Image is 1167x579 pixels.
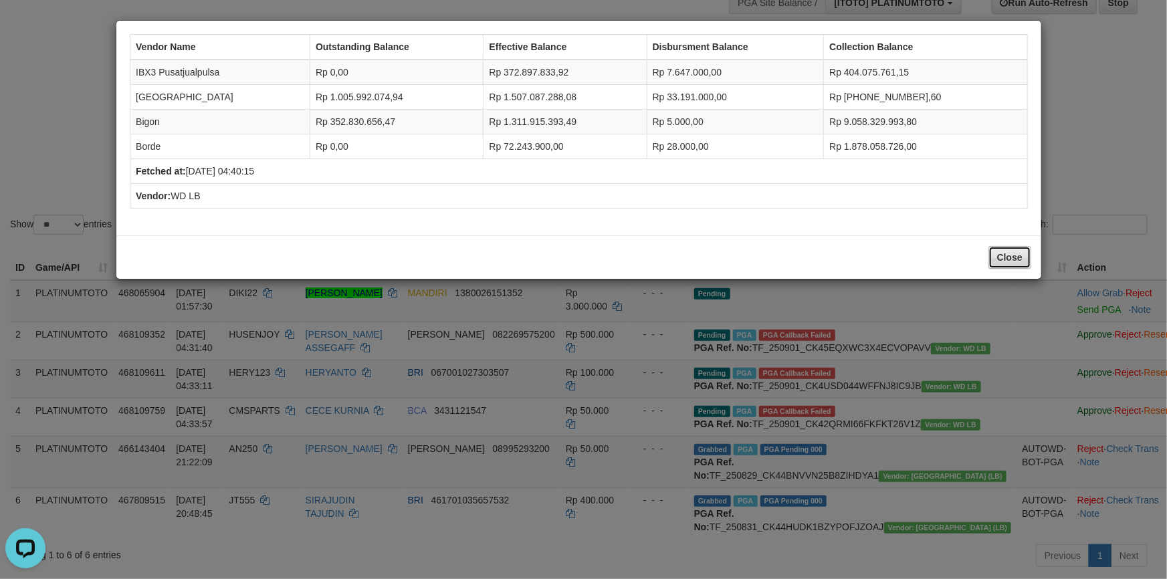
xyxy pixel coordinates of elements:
[484,60,647,85] td: Rp 372.897.833,92
[647,134,824,159] td: Rp 28.000,00
[130,60,310,85] td: IBX3 Pusatjualpulsa
[136,166,186,177] b: Fetched at:
[130,184,1028,209] td: WD LB
[647,60,824,85] td: Rp 7.647.000,00
[130,159,1028,184] td: [DATE] 04:40:15
[130,134,310,159] td: Borde
[130,35,310,60] th: Vendor Name
[130,85,310,110] td: [GEOGRAPHIC_DATA]
[484,85,647,110] td: Rp 1.507.087.288,08
[310,85,484,110] td: Rp 1.005.992.074,94
[824,35,1028,60] th: Collection Balance
[310,134,484,159] td: Rp 0,00
[484,110,647,134] td: Rp 1.311.915.393,49
[310,110,484,134] td: Rp 352.830.656,47
[647,35,824,60] th: Disbursment Balance
[310,35,484,60] th: Outstanding Balance
[824,110,1028,134] td: Rp 9.058.329.993,80
[647,110,824,134] td: Rp 5.000,00
[484,35,647,60] th: Effective Balance
[647,85,824,110] td: Rp 33.191.000,00
[824,134,1028,159] td: Rp 1.878.058.726,00
[824,60,1028,85] td: Rp 404.075.761,15
[136,191,171,201] b: Vendor:
[988,246,1031,269] button: Close
[130,110,310,134] td: Bigon
[484,134,647,159] td: Rp 72.243.900,00
[824,85,1028,110] td: Rp [PHONE_NUMBER],60
[5,5,45,45] button: Open LiveChat chat widget
[310,60,484,85] td: Rp 0,00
